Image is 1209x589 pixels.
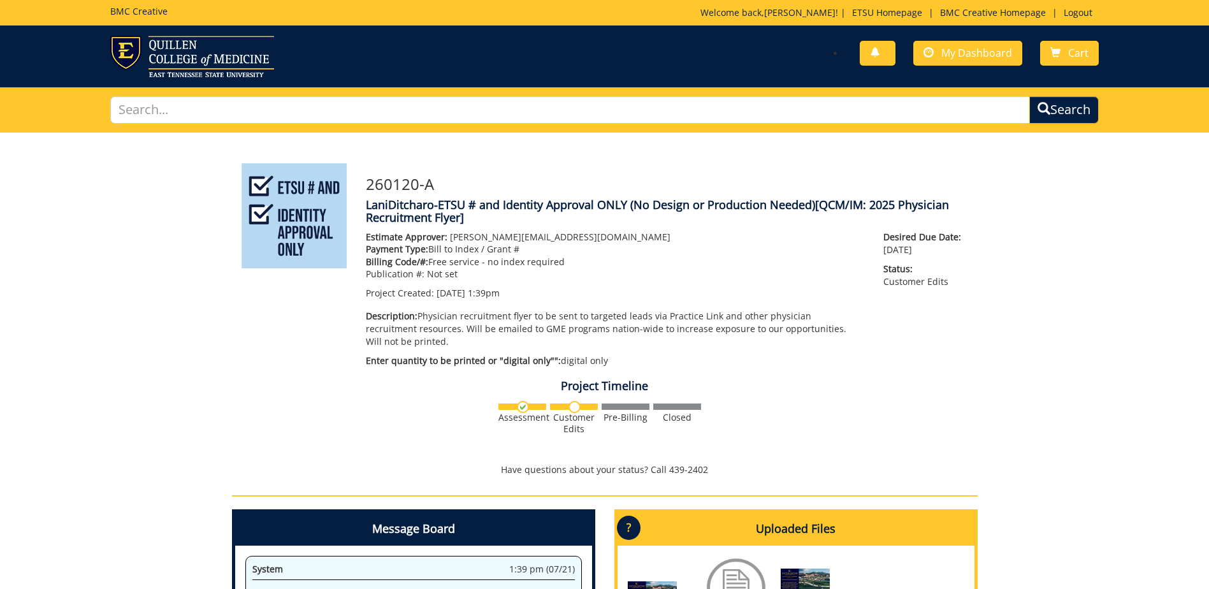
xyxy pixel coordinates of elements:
[846,6,929,18] a: ETSU Homepage
[366,310,417,322] span: Description:
[1040,41,1099,66] a: Cart
[1057,6,1099,18] a: Logout
[883,263,967,288] p: Customer Edits
[883,263,967,275] span: Status:
[366,176,968,193] h3: 260120-A
[110,36,274,77] img: ETSU logo
[232,463,978,476] p: Have questions about your status? Call 439-2402
[764,6,836,18] a: [PERSON_NAME]
[617,516,641,540] p: ?
[235,513,592,546] h4: Message Board
[242,163,347,268] img: Product featured image
[110,96,1030,124] input: Search...
[366,256,865,268] p: Free service - no index required
[232,380,978,393] h4: Project Timeline
[618,513,974,546] h4: Uploaded Files
[252,563,283,575] span: System
[427,268,458,280] span: Not set
[366,268,424,280] span: Publication #:
[366,231,447,243] span: Estimate Approver:
[366,354,865,367] p: digital only
[653,412,701,423] div: Closed
[568,401,581,413] img: no
[517,401,529,413] img: checkmark
[550,412,598,435] div: Customer Edits
[883,231,967,256] p: [DATE]
[934,6,1052,18] a: BMC Creative Homepage
[1029,96,1099,124] button: Search
[509,563,575,576] span: 1:39 pm (07/21)
[110,6,168,16] h5: BMC Creative
[366,354,561,367] span: Enter quantity to be printed or "digital only"":
[941,46,1012,60] span: My Dashboard
[883,231,967,244] span: Desired Due Date:
[366,243,865,256] p: Bill to Index / Grant #
[366,243,428,255] span: Payment Type:
[913,41,1022,66] a: My Dashboard
[1068,46,1089,60] span: Cart
[366,287,434,299] span: Project Created:
[366,256,428,268] span: Billing Code/#:
[700,6,1099,19] p: Welcome back, ! | | |
[366,197,949,225] span: [QCM/IM: 2025 Physician Recruitment Flyer]
[498,412,546,423] div: Assessment
[366,199,968,224] h4: LaniDitcharo-ETSU # and Identity Approval ONLY (No Design or Production Needed)
[437,287,500,299] span: [DATE] 1:39pm
[602,412,649,423] div: Pre-Billing
[366,310,865,348] p: Physician recruitment flyer to be sent to targeted leads via Practice Link and other physician re...
[366,231,865,244] p: [PERSON_NAME][EMAIL_ADDRESS][DOMAIN_NAME]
